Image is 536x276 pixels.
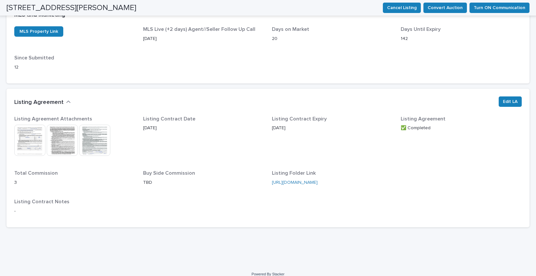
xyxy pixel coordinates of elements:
[143,116,195,121] span: Listing Contract Date
[272,170,316,176] span: Listing Folder Link
[14,199,69,204] span: Listing Contract Notes
[6,3,136,13] h2: [STREET_ADDRESS][PERSON_NAME]
[474,2,525,13] span: Turn ON Communication
[14,64,135,71] p: 12
[272,35,393,42] p: 20
[499,96,522,107] button: Edit LA
[383,3,421,13] button: Cancel Listing
[251,272,284,276] a: Powered By Stacker
[272,180,318,185] a: [URL][DOMAIN_NAME]
[272,125,393,132] p: [DATE]
[143,170,195,176] span: Buy Side Commission
[401,35,522,42] p: 142
[19,27,58,36] span: MLS Property Link
[401,27,441,32] span: Days Until Expiry
[143,179,264,186] p: TBD
[469,3,530,13] button: Turn ON Communication
[14,99,64,106] h2: Listing Agreement
[14,179,135,186] p: 3
[401,125,522,132] p: ✅ Completed
[14,26,63,37] a: MLS Property Link
[387,2,417,13] span: Cancel Listing
[14,96,71,108] button: Listing Agreement
[272,27,309,32] span: Days on Market
[503,96,518,107] span: Edit LA
[143,27,255,32] span: MLS Live (+2 days) Agent//Seller Follow Up Call
[143,35,264,42] p: [DATE]
[14,116,92,121] span: Listing Agreement Attachments
[428,2,463,13] span: Convert Auction
[272,116,327,121] span: Listing Contract Expiry
[423,3,467,13] button: Convert Auction
[401,116,445,121] span: Listing Agreement
[143,125,264,132] p: [DATE]
[14,208,522,215] p: -
[14,170,58,176] span: Total Commission
[14,55,54,60] span: Since Submitted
